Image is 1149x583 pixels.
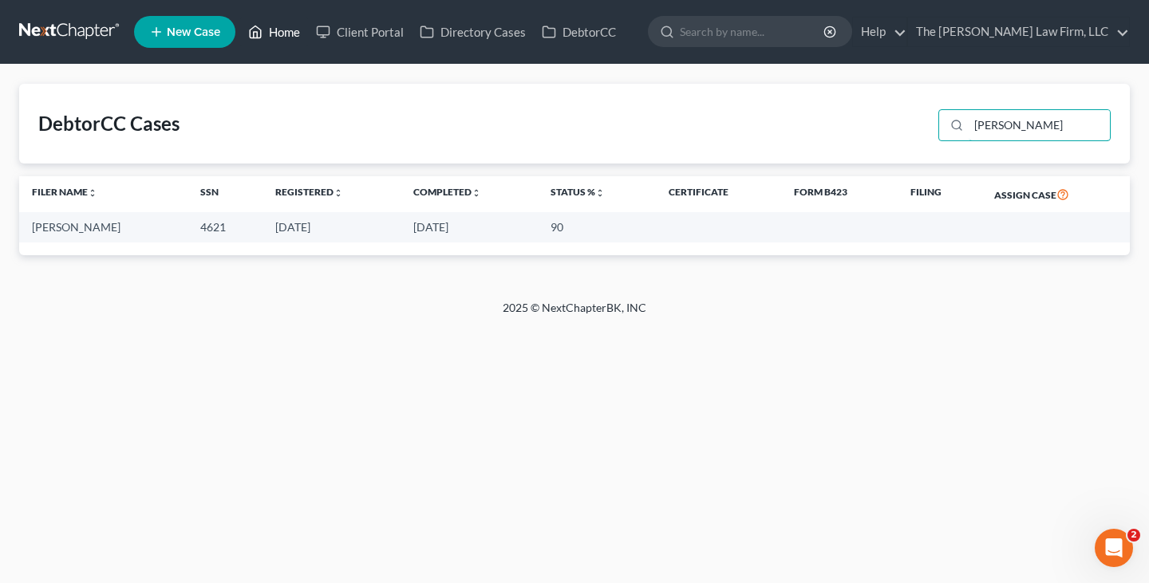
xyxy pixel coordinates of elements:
i: unfold_more [88,188,97,198]
td: [DATE] [401,212,539,242]
span: New Case [167,26,220,38]
th: SSN [188,176,263,213]
i: unfold_more [334,188,343,198]
th: Certificate [656,176,782,213]
a: Help [853,18,906,46]
th: Filing [898,176,981,213]
a: The [PERSON_NAME] Law Firm, LLC [908,18,1129,46]
i: unfold_more [472,188,481,198]
a: Home [240,18,308,46]
a: Registeredunfold_more [275,186,343,198]
a: Completedunfold_more [413,186,481,198]
td: [DATE] [263,212,401,242]
td: 90 [538,212,655,242]
div: DebtorCC Cases [38,111,180,136]
iframe: Intercom live chat [1095,529,1133,567]
a: Client Portal [308,18,412,46]
input: Search... [969,110,1110,140]
i: unfold_more [595,188,605,198]
a: Filer Nameunfold_more [32,186,97,198]
input: Search by name... [680,17,826,46]
div: 4621 [200,219,250,235]
a: DebtorCC [534,18,624,46]
a: Status %unfold_more [551,186,605,198]
th: Form B423 [781,176,898,213]
a: Directory Cases [412,18,534,46]
div: 2025 © NextChapterBK, INC [120,300,1029,329]
div: [PERSON_NAME] [32,219,175,235]
th: Assign Case [981,176,1130,213]
span: 2 [1127,529,1140,542]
